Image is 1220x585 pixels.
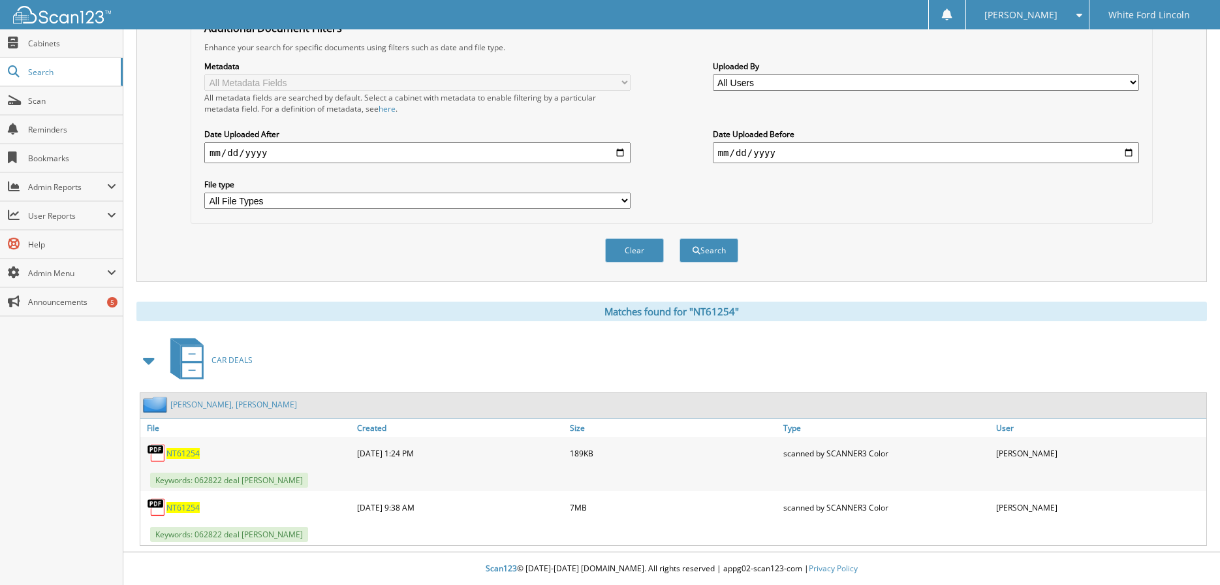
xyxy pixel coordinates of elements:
span: [PERSON_NAME] [984,11,1057,19]
a: NT61254 [166,448,200,459]
input: end [713,142,1139,163]
span: User Reports [28,210,107,221]
span: Keywords: 062822 deal [PERSON_NAME] [150,527,308,542]
span: Scan123 [486,563,517,574]
span: Announcements [28,296,116,308]
span: Search [28,67,114,78]
span: Reminders [28,124,116,135]
div: 5 [107,297,117,308]
a: CAR DEALS [163,334,253,386]
div: All metadata fields are searched by default. Select a cabinet with metadata to enable filtering b... [204,92,631,114]
a: Created [354,419,567,437]
span: Admin Reports [28,182,107,193]
input: start [204,142,631,163]
div: [DATE] 9:38 AM [354,494,567,520]
div: [DATE] 1:24 PM [354,440,567,466]
div: 189KB [567,440,780,466]
div: [PERSON_NAME] [993,494,1206,520]
label: Uploaded By [713,61,1139,72]
span: Bookmarks [28,153,116,164]
img: PDF.png [147,498,166,517]
a: Size [567,419,780,437]
img: scan123-logo-white.svg [13,6,111,24]
img: folder2.png [143,396,170,413]
button: Clear [605,238,664,262]
iframe: Chat Widget [1155,522,1220,585]
a: Type [780,419,993,437]
div: scanned by SCANNER3 Color [780,440,993,466]
span: Keywords: 062822 deal [PERSON_NAME] [150,473,308,488]
span: Scan [28,95,116,106]
div: Enhance your search for specific documents using filters such as date and file type. [198,42,1146,53]
a: File [140,419,354,437]
div: scanned by SCANNER3 Color [780,494,993,520]
label: File type [204,179,631,190]
div: © [DATE]-[DATE] [DOMAIN_NAME]. All rights reserved | appg02-scan123-com | [123,553,1220,585]
label: Date Uploaded Before [713,129,1139,140]
span: Cabinets [28,38,116,49]
a: here [379,103,396,114]
div: 7MB [567,494,780,520]
button: Search [680,238,738,262]
a: NT61254 [166,502,200,513]
a: Privacy Policy [809,563,858,574]
a: [PERSON_NAME], [PERSON_NAME] [170,399,297,410]
span: White Ford Lincoln [1108,11,1190,19]
a: User [993,419,1206,437]
span: CAR DEALS [211,355,253,366]
div: [PERSON_NAME] [993,440,1206,466]
span: Help [28,239,116,250]
label: Metadata [204,61,631,72]
div: Matches found for "NT61254" [136,302,1207,321]
span: Admin Menu [28,268,107,279]
label: Date Uploaded After [204,129,631,140]
img: PDF.png [147,443,166,463]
